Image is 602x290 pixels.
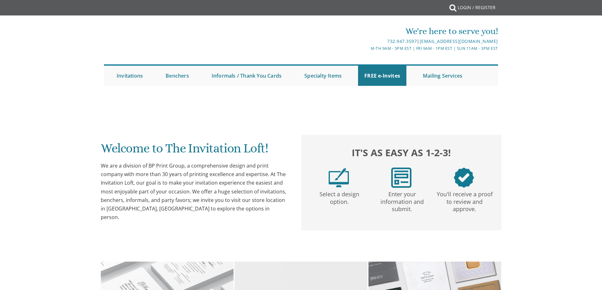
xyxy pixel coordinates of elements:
div: We're here to serve you! [236,25,498,38]
h1: Welcome to The Invitation Loft! [101,141,289,160]
a: 732.947.3597 [387,38,417,44]
img: step2.png [391,168,411,188]
div: | [236,38,498,45]
a: Specialty Items [298,66,348,86]
a: Invitations [110,66,149,86]
a: FREE e-Invites [358,66,406,86]
h2: It's as easy as 1-2-3! [307,145,495,160]
div: M-Th 9am - 5pm EST | Fri 9am - 1pm EST | Sun 11am - 3pm EST [236,45,498,52]
a: Benchers [159,66,195,86]
p: Enter your information and submit. [372,188,432,213]
img: step3.png [454,168,474,188]
a: Mailing Services [417,66,469,86]
a: [EMAIL_ADDRESS][DOMAIN_NAME] [420,38,498,44]
p: Select a design option. [309,188,369,206]
a: Informals / Thank You Cards [205,66,288,86]
div: We are a division of BP Print Group, a comprehensive design and print company with more than 30 y... [101,162,289,222]
img: step1.png [329,168,349,188]
p: You'll receive a proof to review and approve. [435,188,495,213]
